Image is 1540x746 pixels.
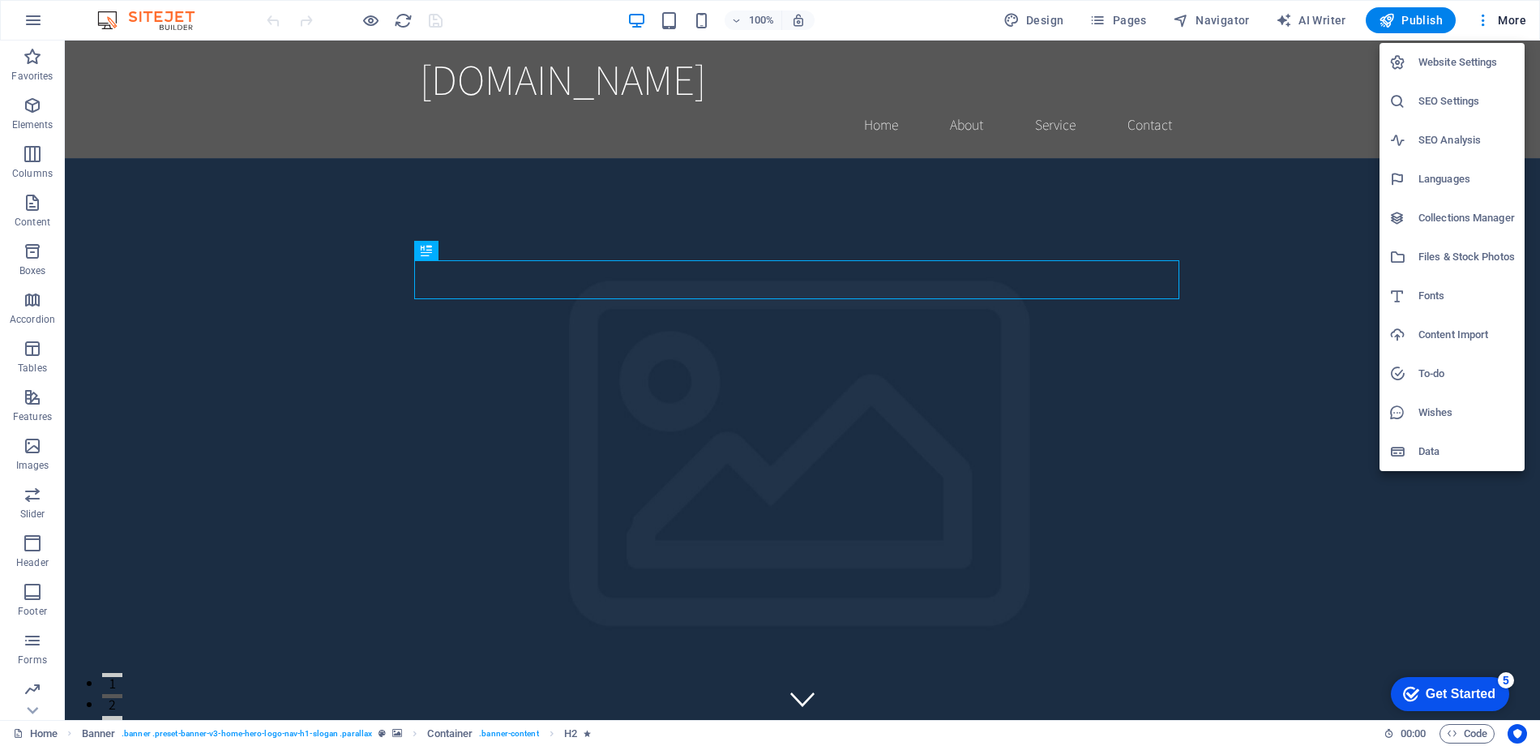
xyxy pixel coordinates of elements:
[37,632,58,637] button: 1
[1418,208,1515,228] h6: Collections Manager
[120,3,136,19] div: 5
[1418,364,1515,384] h6: To-do
[37,654,58,658] button: 2
[48,18,118,32] div: Get Started
[1418,325,1515,345] h6: Content Import
[1418,247,1515,267] h6: Files & Stock Photos
[1390,13,1462,47] div: For Rent
[1418,286,1515,306] h6: Fonts
[1418,169,1515,189] h6: Languages
[13,8,131,42] div: Get Started 5 items remaining, 0% complete
[1418,403,1515,422] h6: Wishes
[37,675,58,680] button: 3
[1418,92,1515,111] h6: SEO Settings
[1418,442,1515,461] h6: Data
[1418,131,1515,150] h6: SEO Analysis
[1418,53,1515,72] h6: Website Settings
